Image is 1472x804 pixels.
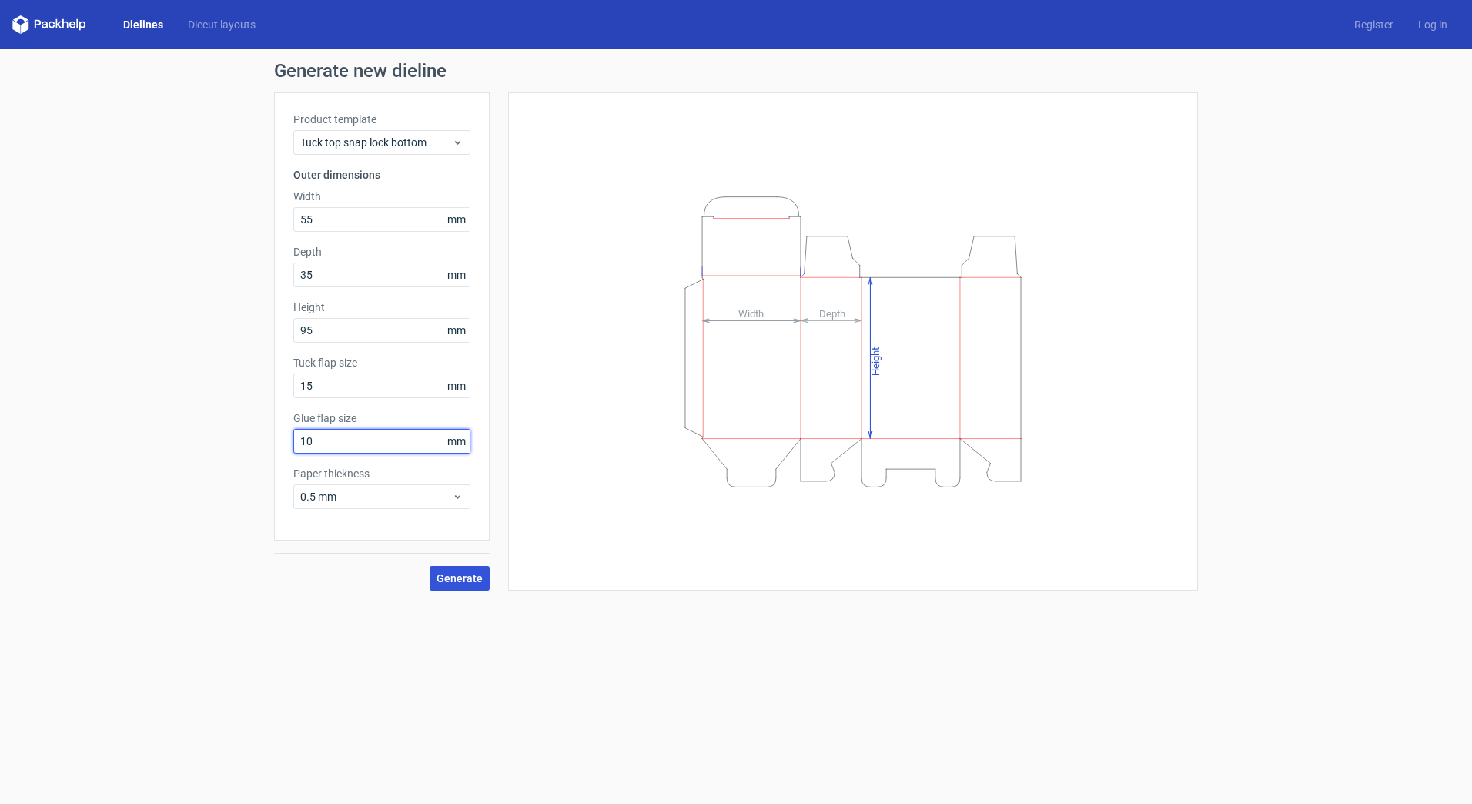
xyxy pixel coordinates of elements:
[443,374,470,397] span: mm
[176,17,268,32] a: Diecut layouts
[870,347,882,375] tspan: Height
[293,167,470,183] h3: Outer dimensions
[443,263,470,286] span: mm
[1406,17,1460,32] a: Log in
[443,430,470,453] span: mm
[443,319,470,342] span: mm
[293,355,470,370] label: Tuck flap size
[293,189,470,204] label: Width
[430,566,490,591] button: Generate
[293,466,470,481] label: Paper thickness
[293,300,470,315] label: Height
[293,244,470,260] label: Depth
[1342,17,1406,32] a: Register
[274,62,1198,80] h1: Generate new dieline
[293,112,470,127] label: Product template
[111,17,176,32] a: Dielines
[819,307,845,319] tspan: Depth
[300,135,452,150] span: Tuck top snap lock bottom
[300,489,452,504] span: 0.5 mm
[293,410,470,426] label: Glue flap size
[738,307,764,319] tspan: Width
[437,573,483,584] span: Generate
[443,208,470,231] span: mm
